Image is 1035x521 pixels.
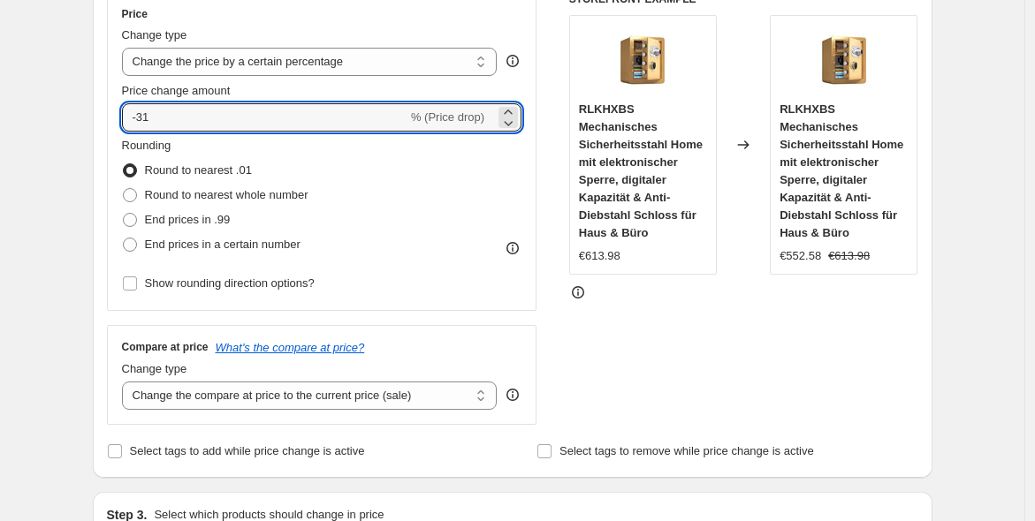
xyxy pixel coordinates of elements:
span: End prices in .99 [145,213,231,226]
span: % (Price drop) [411,110,484,124]
div: help [504,386,521,404]
span: Change type [122,28,187,42]
span: End prices in a certain number [145,238,301,251]
span: Show rounding direction options? [145,276,315,290]
span: Select tags to remove while price change is active [559,444,814,457]
img: 41NsKxKXSmL_80x.jpg [809,25,879,95]
button: What's the compare at price? [216,341,365,354]
strike: €613.98 [828,247,870,265]
span: Select tags to add while price change is active [130,444,365,457]
h3: Price [122,7,148,21]
div: help [504,52,521,70]
span: Round to nearest whole number [145,188,308,201]
span: RLKHXBS Mechanisches Sicherheitsstahl Home mit elektronischer Sperre, digitaler Kapazität & Anti-... [579,102,703,239]
h3: Compare at price [122,340,209,354]
input: -15 [122,103,407,132]
img: 41NsKxKXSmL_80x.jpg [607,25,678,95]
span: RLKHXBS Mechanisches Sicherheitsstahl Home mit elektronischer Sperre, digitaler Kapazität & Anti-... [780,102,903,239]
span: Rounding [122,139,171,152]
div: €552.58 [780,247,821,265]
span: Round to nearest .01 [145,163,252,177]
span: Change type [122,362,187,375]
span: Price change amount [122,84,231,97]
div: €613.98 [579,247,620,265]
